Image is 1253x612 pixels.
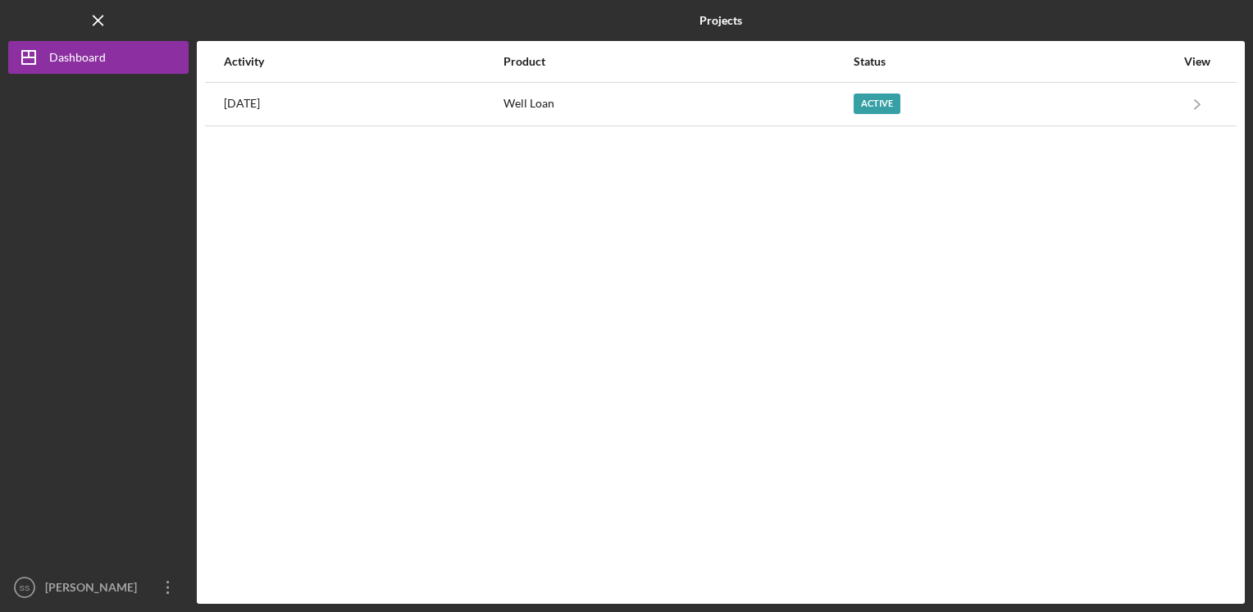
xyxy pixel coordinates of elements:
[854,94,900,114] div: Active
[224,97,260,110] time: 2025-08-14 19:51
[699,14,742,27] b: Projects
[8,41,189,74] button: Dashboard
[8,571,189,604] button: SS[PERSON_NAME]
[503,84,852,125] div: Well Loan
[1177,55,1218,68] div: View
[224,55,502,68] div: Activity
[20,583,30,592] text: SS
[854,55,1175,68] div: Status
[41,571,148,608] div: [PERSON_NAME]
[49,41,106,78] div: Dashboard
[503,55,852,68] div: Product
